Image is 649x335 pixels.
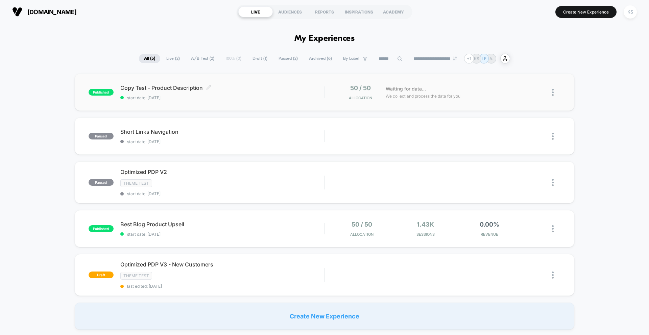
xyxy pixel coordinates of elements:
[89,133,114,139] span: paused
[376,6,411,17] div: ACADEMY
[120,232,324,237] span: start date: [DATE]
[120,139,324,144] span: start date: [DATE]
[120,128,324,135] span: Short Links Navigation
[120,169,324,175] span: Optimized PDP V2
[622,5,639,19] button: KS
[350,232,374,237] span: Allocation
[139,54,160,63] span: All ( 5 )
[238,6,273,17] div: LIVE
[120,284,324,289] span: last edited: [DATE]
[464,54,474,63] div: + 1
[552,133,554,140] img: close
[386,85,426,93] span: Waiting for data...
[120,272,152,280] span: Theme Test
[27,8,76,16] span: [DOMAIN_NAME]
[489,56,493,61] p: A.
[552,225,554,232] img: close
[342,6,376,17] div: INSPIRATIONS
[120,179,152,187] span: Theme Test
[89,89,114,96] span: published
[482,56,486,61] p: LF
[395,232,456,237] span: Sessions
[386,93,460,99] span: We collect and process the data for you
[552,272,554,279] img: close
[120,191,324,196] span: start date: [DATE]
[474,56,479,61] p: KS
[552,89,554,96] img: close
[75,303,574,330] div: Create New Experience
[294,34,355,44] h1: My Experiences
[352,221,372,228] span: 50 / 50
[12,7,22,17] img: Visually logo
[186,54,219,63] span: A/B Test ( 2 )
[343,56,359,61] span: By Label
[459,232,520,237] span: REVENUE
[304,54,337,63] span: Archived ( 6 )
[273,54,303,63] span: Paused ( 2 )
[161,54,185,63] span: Live ( 2 )
[247,54,272,63] span: Draft ( 1 )
[120,221,324,228] span: Best Blog Product Upsell
[624,5,637,19] div: KS
[89,272,114,278] span: draft
[10,6,78,17] button: [DOMAIN_NAME]
[89,179,114,186] span: paused
[307,6,342,17] div: REPORTS
[453,56,457,60] img: end
[349,96,372,100] span: Allocation
[552,179,554,186] img: close
[273,6,307,17] div: AUDIENCES
[480,221,499,228] span: 0.00%
[350,84,371,92] span: 50 / 50
[120,261,324,268] span: Optimized PDP V3 - New Customers
[417,221,434,228] span: 1.43k
[120,95,324,100] span: start date: [DATE]
[89,225,114,232] span: published
[555,6,617,18] button: Create New Experience
[120,84,324,91] span: Copy Test - Product Description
